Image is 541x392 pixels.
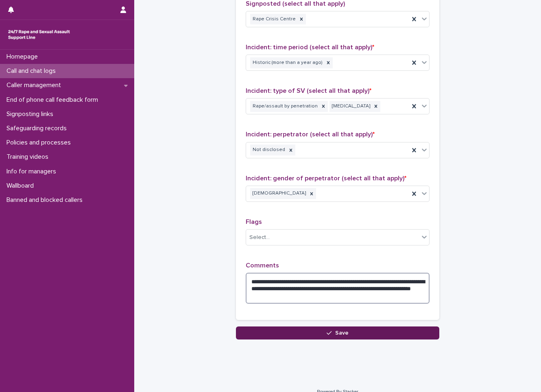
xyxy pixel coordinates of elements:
[335,330,349,336] span: Save
[250,14,297,25] div: Rape Crisis Centre
[3,96,105,104] p: End of phone call feedback form
[249,233,270,242] div: Select...
[3,139,77,147] p: Policies and processes
[250,188,307,199] div: [DEMOGRAPHIC_DATA]
[250,57,324,68] div: Historic (more than a year ago)
[246,88,371,94] span: Incident: type of SV (select all that apply)
[250,101,319,112] div: Rape/assault by penetration
[3,67,62,75] p: Call and chat logs
[246,262,279,269] span: Comments
[3,182,40,190] p: Wallboard
[3,53,44,61] p: Homepage
[3,196,89,204] p: Banned and blocked callers
[3,110,60,118] p: Signposting links
[246,131,375,138] span: Incident: perpetrator (select all that apply)
[3,81,68,89] p: Caller management
[3,125,73,132] p: Safeguarding records
[250,145,286,155] div: Not disclosed
[246,175,406,182] span: Incident: gender of perpetrator (select all that apply)
[246,219,262,225] span: Flags
[246,0,345,7] span: Signposted (select all that apply)
[7,26,72,43] img: rhQMoQhaT3yELyF149Cw
[3,153,55,161] p: Training videos
[236,326,439,339] button: Save
[246,44,374,50] span: Incident: time period (select all that apply)
[3,168,63,175] p: Info for managers
[329,101,371,112] div: [MEDICAL_DATA]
